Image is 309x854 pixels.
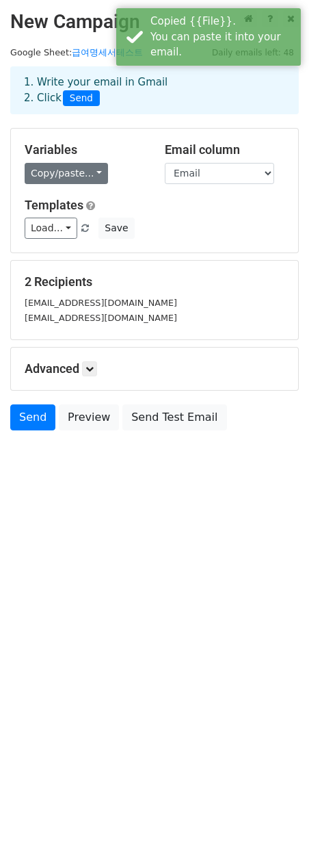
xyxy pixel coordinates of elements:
h5: Variables [25,142,144,157]
a: Send Test Email [122,404,226,430]
a: Load... [25,218,77,239]
button: Save [98,218,134,239]
iframe: Chat Widget [241,788,309,854]
a: 급여명세서테스트 [72,47,143,57]
a: Templates [25,198,83,212]
h5: Email column [165,142,284,157]
h2: New Campaign [10,10,299,34]
h5: Advanced [25,361,284,376]
span: Send [63,90,100,107]
a: Preview [59,404,119,430]
a: Send [10,404,55,430]
div: 채팅 위젯 [241,788,309,854]
small: Google Sheet: [10,47,143,57]
small: [EMAIL_ADDRESS][DOMAIN_NAME] [25,313,177,323]
a: Copy/paste... [25,163,108,184]
h5: 2 Recipients [25,274,284,289]
small: [EMAIL_ADDRESS][DOMAIN_NAME] [25,298,177,308]
div: Copied {{File}}. You can paste it into your email. [150,14,295,60]
div: 1. Write your email in Gmail 2. Click [14,75,295,106]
